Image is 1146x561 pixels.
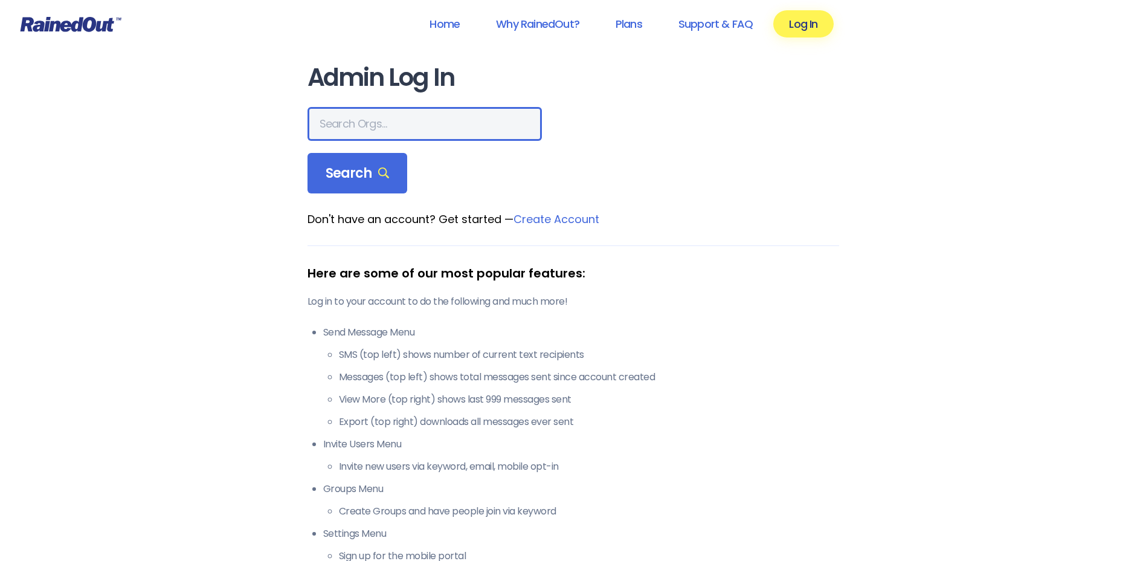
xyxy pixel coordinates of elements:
li: SMS (top left) shows number of current text recipients [339,348,839,362]
div: Search [307,153,408,194]
li: Invite new users via keyword, email, mobile opt-in [339,459,839,474]
span: Search [326,165,390,182]
a: Log In [773,10,833,37]
a: Home [414,10,475,37]
input: Search Orgs… [307,107,542,141]
p: Log in to your account to do the following and much more! [307,294,839,309]
li: Invite Users Menu [323,437,839,474]
a: Why RainedOut? [480,10,595,37]
li: Export (top right) downloads all messages ever sent [339,415,839,429]
a: Support & FAQ [663,10,768,37]
a: Create Account [513,212,599,227]
li: Create Groups and have people join via keyword [339,504,839,519]
li: Send Message Menu [323,325,839,429]
a: Plans [600,10,658,37]
li: View More (top right) shows last 999 messages sent [339,392,839,407]
li: Groups Menu [323,482,839,519]
li: Messages (top left) shows total messages sent since account created [339,370,839,384]
h1: Admin Log In [307,64,839,91]
div: Here are some of our most popular features: [307,264,839,282]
